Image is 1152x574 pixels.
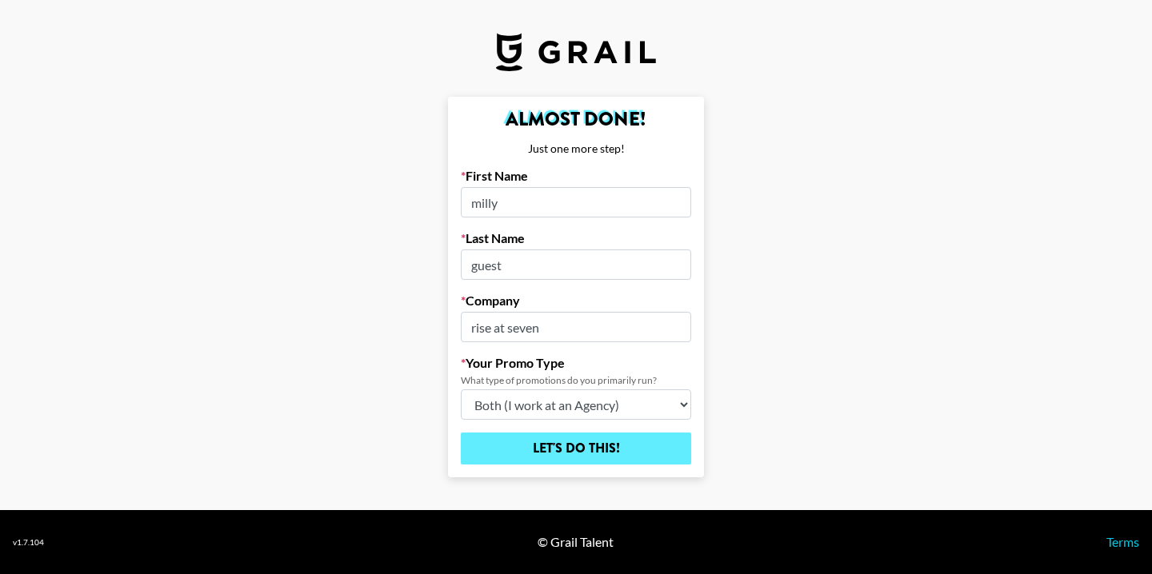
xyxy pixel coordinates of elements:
[461,230,691,246] label: Last Name
[461,312,691,342] input: Company
[461,168,691,184] label: First Name
[461,249,691,280] input: Last Name
[496,33,656,71] img: Grail Talent Logo
[461,355,691,371] label: Your Promo Type
[461,142,691,156] div: Just one more step!
[461,374,691,386] div: What type of promotions do you primarily run?
[461,187,691,217] input: First Name
[538,534,614,550] div: © Grail Talent
[461,432,691,464] input: Let's Do This!
[1106,534,1139,549] a: Terms
[461,110,691,129] h2: Almost Done!
[461,293,691,309] label: Company
[13,537,44,548] div: v 1.7.104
